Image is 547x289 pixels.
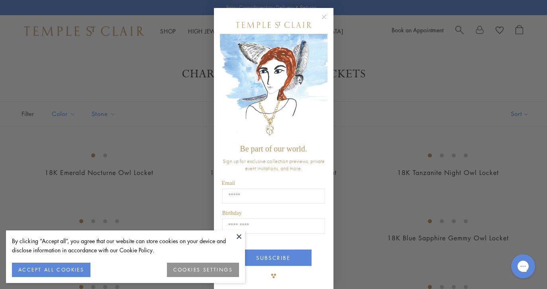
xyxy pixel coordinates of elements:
[236,250,312,266] button: SUBSCRIBE
[507,252,539,281] iframe: Gorgias live chat messenger
[223,157,325,172] span: Sign up for exclusive collection previews, private event invitations, and more.
[236,22,312,28] img: Temple St. Clair
[12,263,90,277] button: ACCEPT ALL COOKIES
[220,34,327,140] img: c4a9eb12-d91a-4d4a-8ee0-386386f4f338.jpeg
[12,236,239,255] div: By clicking “Accept all”, you agree that our website can store cookies on your device and disclos...
[222,210,242,216] span: Birthday
[323,16,333,26] button: Close dialog
[222,189,325,204] input: Email
[266,268,282,284] img: TSC
[167,263,239,277] button: COOKIES SETTINGS
[240,144,307,153] span: Be part of our world.
[222,180,235,186] span: Email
